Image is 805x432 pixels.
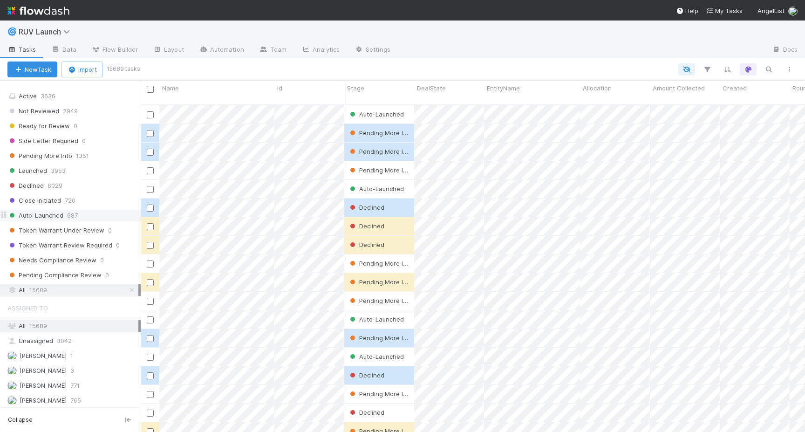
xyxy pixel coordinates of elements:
[348,221,384,231] div: Declined
[348,128,409,137] div: Pending More Info
[348,204,384,211] span: Declined
[100,254,104,266] span: 0
[65,195,75,206] span: 720
[788,7,798,16] img: avatar_15e6a745-65a2-4f19-9667-febcb12e2fc8.png
[8,416,33,424] span: Collapse
[29,284,47,296] span: 15689
[7,284,138,296] div: All
[19,27,75,36] span: RUV Launch
[7,150,72,162] span: Pending More Info
[147,205,154,212] input: Toggle Row Selected
[61,62,103,77] button: Import
[348,148,413,155] span: Pending More Info
[347,43,398,58] a: Settings
[147,316,154,323] input: Toggle Row Selected
[348,390,413,398] span: Pending More Info
[7,351,17,360] img: avatar_55035ea6-c43a-43cd-b0ad-a82770e0f712.png
[583,83,612,93] span: Allocation
[487,83,520,93] span: EntityName
[348,165,409,175] div: Pending More Info
[7,210,63,221] span: Auto-Launched
[7,269,102,281] span: Pending Compliance Review
[348,409,384,416] span: Declined
[348,370,384,380] div: Declined
[7,90,138,102] div: Active
[348,277,409,287] div: Pending More Info
[84,43,145,58] a: Flow Builder
[348,166,413,174] span: Pending More Info
[653,83,705,93] span: Amount Collected
[7,105,59,117] span: Not Reviewed
[348,278,413,286] span: Pending More Info
[7,240,112,251] span: Token Warrant Review Required
[147,335,154,342] input: Toggle Row Selected
[706,6,743,15] a: My Tasks
[348,371,384,379] span: Declined
[76,150,89,162] span: 1351
[348,333,409,343] div: Pending More Info
[7,45,36,54] span: Tasks
[676,6,698,15] div: Help
[63,105,78,117] span: 2949
[348,408,384,417] div: Declined
[348,352,404,361] div: Auto-Launched
[348,389,409,398] div: Pending More Info
[7,254,96,266] span: Needs Compliance Review
[7,135,78,147] span: Side Letter Required
[7,396,17,405] img: avatar_15e6a745-65a2-4f19-9667-febcb12e2fc8.png
[252,43,294,58] a: Team
[147,298,154,305] input: Toggle Row Selected
[107,65,140,73] small: 15689 tasks
[348,147,409,156] div: Pending More Info
[348,315,404,323] span: Auto-Launched
[116,240,120,251] span: 0
[348,110,404,118] span: Auto-Launched
[294,43,347,58] a: Analytics
[147,410,154,417] input: Toggle Row Selected
[723,83,747,93] span: Created
[67,210,78,221] span: 687
[348,259,409,268] div: Pending More Info
[108,225,112,236] span: 0
[20,397,67,404] span: [PERSON_NAME]
[764,43,805,58] a: Docs
[7,366,17,375] img: avatar_3b634316-3333-4b71-9158-cd5ac1fcb182.png
[20,352,67,359] span: [PERSON_NAME]
[147,130,154,137] input: Toggle Row Selected
[7,225,104,236] span: Token Warrant Under Review
[7,195,61,206] span: Close Initiated
[162,83,179,93] span: Name
[347,83,364,93] span: Stage
[147,167,154,174] input: Toggle Row Selected
[7,3,69,19] img: logo-inverted-e16ddd16eac7371096b0.svg
[57,335,72,347] span: 3042
[44,43,84,58] a: Data
[7,381,17,390] img: avatar_90c5705b-8caa-4fb5-b383-334c02713f8f.png
[7,62,57,77] button: NewTask
[70,350,73,362] span: 1
[41,92,55,100] span: 3636
[7,165,47,177] span: Launched
[29,322,47,329] span: 15689
[20,367,67,374] span: [PERSON_NAME]
[51,165,66,177] span: 3953
[348,296,409,305] div: Pending More Info
[417,83,446,93] span: DealState
[348,297,413,304] span: Pending More Info
[757,7,785,14] span: AngelList
[348,260,413,267] span: Pending More Info
[348,222,384,230] span: Declined
[348,185,404,192] span: Auto-Launched
[348,203,384,212] div: Declined
[277,83,282,93] span: Id
[147,391,154,398] input: Toggle Row Selected
[20,382,67,389] span: [PERSON_NAME]
[147,354,154,361] input: Toggle Row Selected
[91,45,138,54] span: Flow Builder
[348,240,384,249] div: Declined
[348,129,413,137] span: Pending More Info
[348,334,413,342] span: Pending More Info
[105,269,109,281] span: 0
[191,43,252,58] a: Automation
[147,149,154,156] input: Toggle Row Selected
